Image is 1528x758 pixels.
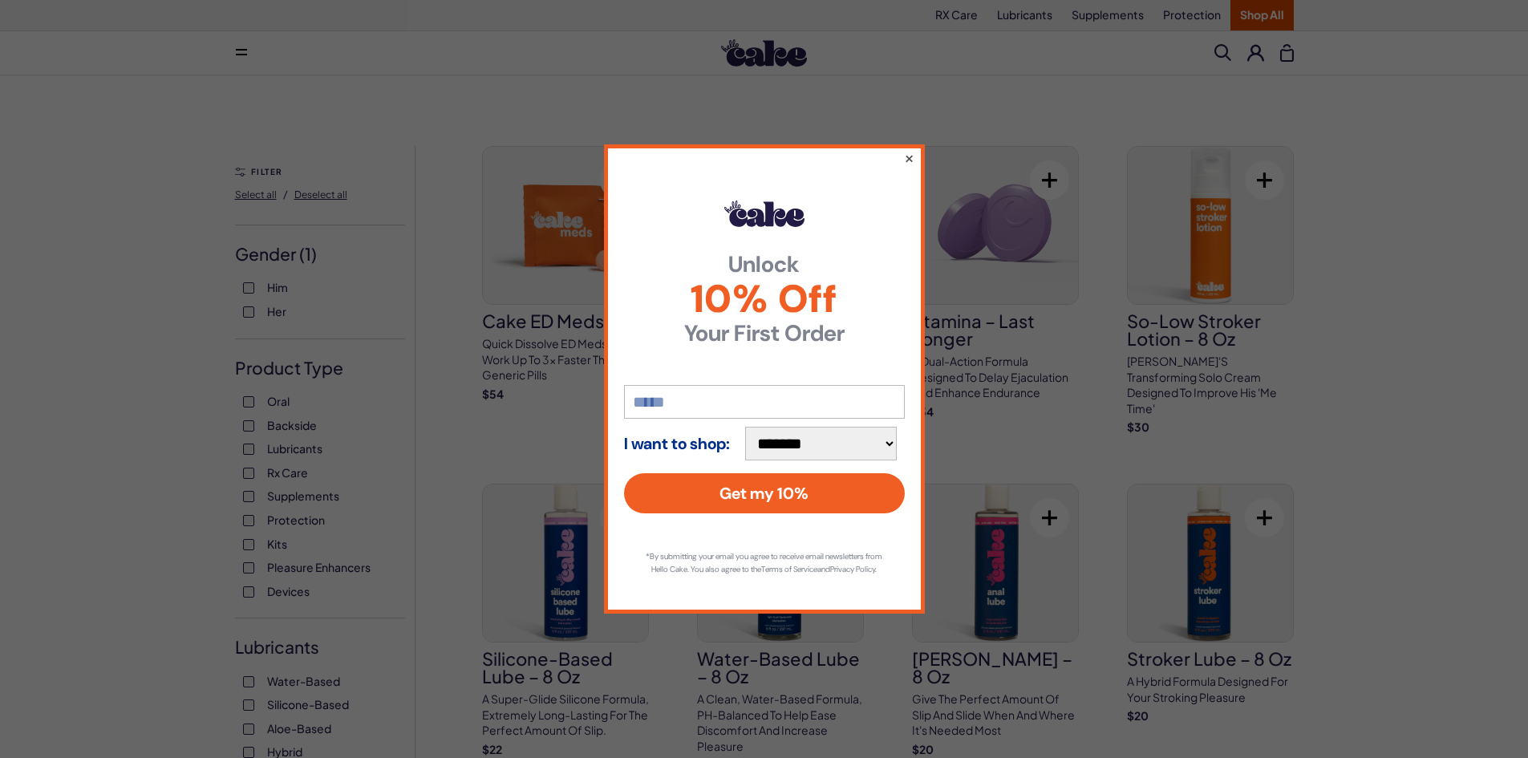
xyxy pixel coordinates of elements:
[624,435,730,452] strong: I want to shop:
[724,201,805,226] img: Hello Cake
[830,564,875,574] a: Privacy Policy
[624,280,905,318] span: 10% Off
[624,322,905,345] strong: Your First Order
[640,550,889,576] p: *By submitting your email you agree to receive email newsletters from Hello Cake. You also agree ...
[761,564,817,574] a: Terms of Service
[624,473,905,513] button: Get my 10%
[903,148,914,168] button: ×
[624,253,905,276] strong: Unlock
